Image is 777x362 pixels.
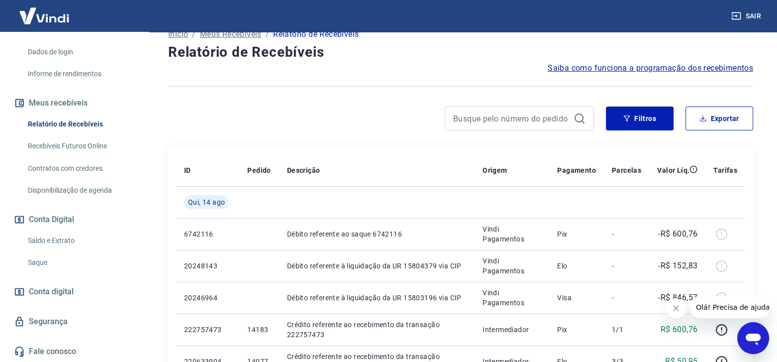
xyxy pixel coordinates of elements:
[483,224,541,244] p: Vindi Pagamentos
[6,7,84,15] span: Olá! Precisa de ajuda?
[168,42,753,62] h4: Relatório de Recebíveis
[685,107,753,130] button: Exportar
[168,28,188,40] a: Início
[192,28,195,40] p: /
[12,92,137,114] button: Meus recebíveis
[24,136,137,156] a: Recebíveis Futuros Online
[24,180,137,201] a: Disponibilização de agenda
[557,325,596,335] p: Pix
[12,209,137,231] button: Conta Digital
[266,28,269,40] p: /
[188,197,225,207] span: Qui, 14 ago
[200,28,262,40] a: Meus Recebíveis
[287,261,467,271] p: Débito referente à liquidação da UR 15804379 via CIP
[24,252,137,273] a: Saque
[24,42,137,62] a: Dados de login
[557,165,596,175] p: Pagamento
[24,231,137,251] a: Saldo e Extrato
[24,64,137,84] a: Informe de rendimentos
[247,325,271,335] p: 14183
[184,229,231,239] p: 6742116
[557,261,596,271] p: Elo
[483,256,541,276] p: Vindi Pagamentos
[658,260,697,272] p: -R$ 152,83
[612,165,641,175] p: Parcelas
[557,229,596,239] p: Pix
[661,324,698,336] p: R$ 600,76
[737,322,769,354] iframe: Button to launch messaging window
[548,62,753,74] a: Saiba como funciona a programação dos recebimentos
[287,165,320,175] p: Descrição
[184,261,231,271] p: 20248143
[612,261,641,271] p: -
[612,325,641,335] p: 1/1
[557,293,596,303] p: Visa
[184,325,231,335] p: 222757473
[287,229,467,239] p: Débito referente ao saque 6742116
[666,298,686,318] iframe: Close message
[29,285,74,299] span: Conta digital
[657,165,689,175] p: Valor Líq.
[287,320,467,340] p: Crédito referente ao recebimento da transação 222757473
[483,288,541,308] p: Vindi Pagamentos
[453,111,570,126] input: Busque pelo número do pedido
[729,7,765,25] button: Sair
[713,165,737,175] p: Tarifas
[612,293,641,303] p: -
[658,292,697,304] p: -R$ 846,57
[24,114,137,134] a: Relatório de Recebíveis
[184,165,191,175] p: ID
[12,0,77,31] img: Vindi
[690,296,769,318] iframe: Message from company
[12,281,137,303] a: Conta digital
[24,158,137,179] a: Contratos com credores
[12,311,137,333] a: Segurança
[184,293,231,303] p: 20246964
[606,107,674,130] button: Filtros
[247,165,271,175] p: Pedido
[273,28,359,40] p: Relatório de Recebíveis
[483,165,507,175] p: Origem
[612,229,641,239] p: -
[483,325,541,335] p: Intermediador
[287,293,467,303] p: Débito referente à liquidação da UR 15803196 via CIP
[658,228,697,240] p: -R$ 600,76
